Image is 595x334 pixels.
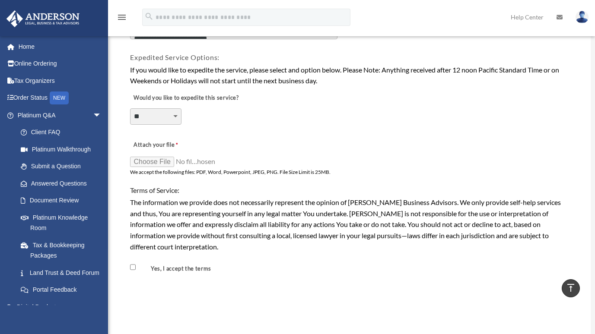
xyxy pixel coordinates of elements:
[6,72,115,89] a: Tax Organizers
[566,283,576,293] i: vertical_align_top
[12,158,115,175] a: Submit a Question
[93,107,110,124] span: arrow_drop_down
[12,281,115,299] a: Portal Feedback
[12,192,110,209] a: Document Review
[50,91,69,104] div: NEW
[4,10,82,27] img: Anderson Advisors Platinum Portal
[117,15,127,22] a: menu
[576,11,589,23] img: User Pic
[130,64,570,86] div: If you would like to expedite the service, please select and option below. Please Note: Anything ...
[6,107,115,124] a: Platinum Q&Aarrow_drop_down
[12,264,115,281] a: Land Trust & Deed Forum
[130,53,220,61] span: Expedited Service Options:
[12,236,115,264] a: Tax & Bookkeeping Packages
[132,295,263,328] iframe: reCAPTCHA
[137,265,214,273] label: Yes, I accept the terms
[130,169,331,175] span: We accept the following files: PDF, Word, Powerpoint, JPEG, PNG. File Size Limit is 25MB.
[12,175,115,192] a: Answered Questions
[6,55,115,72] a: Online Ordering
[12,141,115,158] a: Platinum Walkthrough
[130,197,570,252] div: The information we provide does not necessarily represent the opinion of [PERSON_NAME] Business A...
[117,12,127,22] i: menu
[6,298,115,315] a: Digital Productsarrow_drop_down
[93,298,110,316] span: arrow_drop_down
[144,12,154,21] i: search
[6,38,115,55] a: Home
[12,124,115,141] a: Client FAQ
[130,92,241,104] label: Would you like to expedite this service?
[130,186,570,195] h4: Terms of Service:
[12,209,115,236] a: Platinum Knowledge Room
[6,89,115,107] a: Order StatusNEW
[130,139,216,151] label: Attach your file
[562,279,580,297] a: vertical_align_top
